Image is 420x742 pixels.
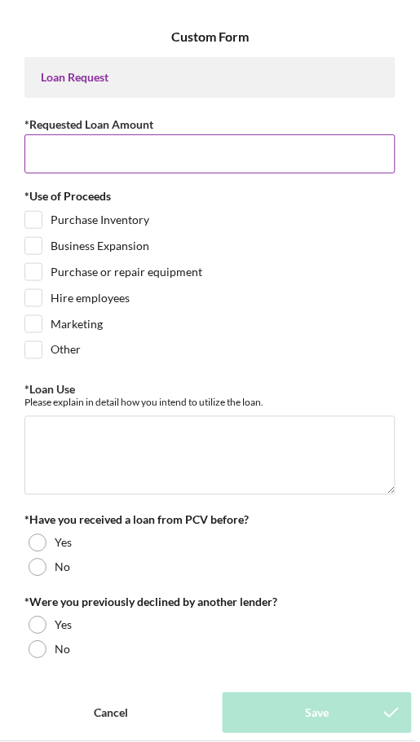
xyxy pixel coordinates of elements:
label: Hire employees [51,290,130,306]
label: *Loan Use [24,383,75,397]
label: Purchase or repair equipment [51,264,202,280]
label: *Requested Loan Amount [24,117,153,131]
div: *Were you previously declined by another lender? [24,596,396,609]
label: Other [51,342,81,358]
div: Save [305,693,329,734]
label: Purchase Inventory [51,212,149,228]
label: Yes [55,619,72,632]
div: Loan Request [41,71,379,84]
label: Yes [55,537,72,550]
label: Business Expansion [51,238,149,254]
div: *Use of Proceeds [24,190,396,203]
div: *Have you received a loan from PCV before? [24,514,396,527]
button: Save [223,693,413,734]
div: Cancel [94,693,128,734]
div: Please explain in detail how you intend to utilize the loan. [24,397,396,409]
button: Cancel [8,693,214,734]
label: No [55,643,70,656]
label: No [55,561,70,574]
label: Marketing [51,316,103,332]
h6: Custom Form [171,29,249,44]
